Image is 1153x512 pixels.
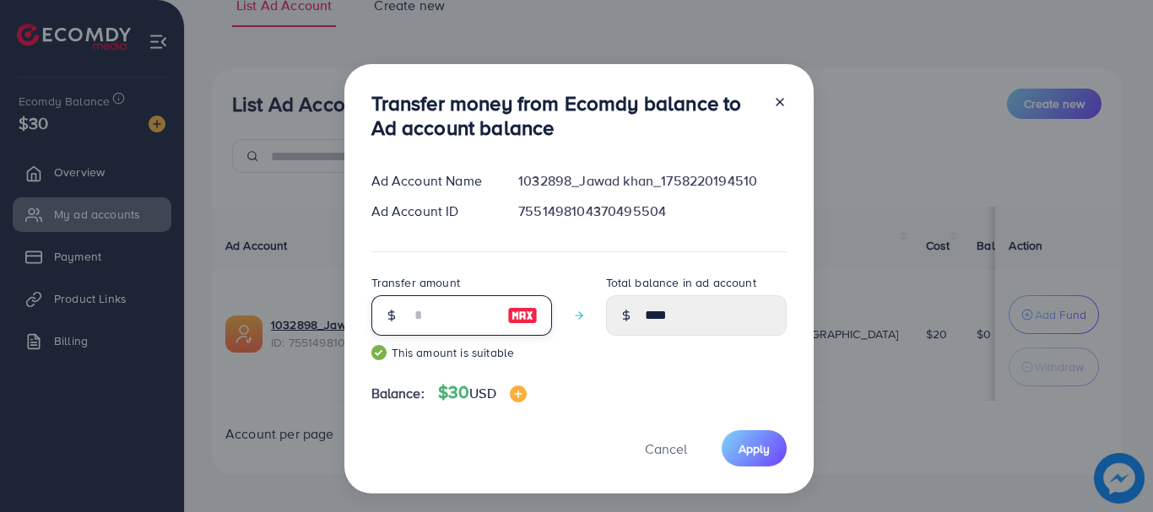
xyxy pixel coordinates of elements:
[722,430,787,466] button: Apply
[510,385,527,402] img: image
[371,91,760,140] h3: Transfer money from Ecomdy balance to Ad account balance
[645,439,687,458] span: Cancel
[371,345,387,360] img: guide
[438,382,527,403] h4: $30
[505,202,799,221] div: 7551498104370495504
[371,384,425,403] span: Balance:
[469,384,495,402] span: USD
[358,202,506,221] div: Ad Account ID
[371,274,460,291] label: Transfer amount
[371,344,552,361] small: This amount is suitable
[507,305,538,326] img: image
[624,430,708,466] button: Cancel
[505,171,799,191] div: 1032898_Jawad khan_1758220194510
[606,274,756,291] label: Total balance in ad account
[358,171,506,191] div: Ad Account Name
[739,440,770,457] span: Apply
